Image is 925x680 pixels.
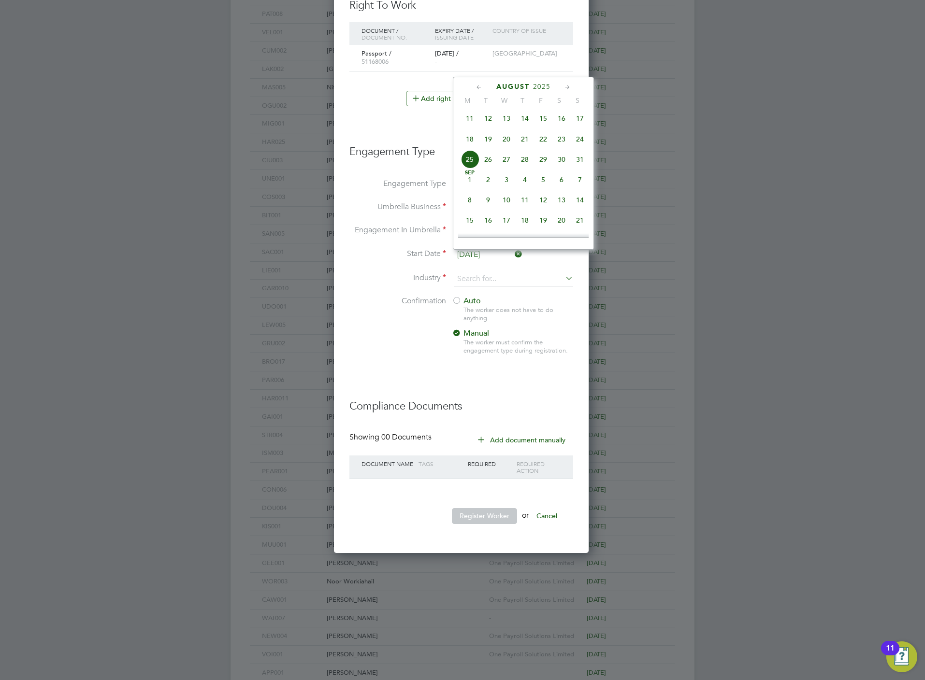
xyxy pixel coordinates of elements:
[516,170,534,189] span: 4
[571,191,589,209] span: 14
[361,57,389,66] span: 51168006
[571,109,589,127] span: 17
[359,455,416,472] div: Document Name
[534,130,552,148] span: 22
[452,328,489,338] span: Manual
[349,432,434,442] div: Showing
[479,232,497,250] span: 23
[534,232,552,250] span: 26
[463,306,573,323] div: The worker does not have to do anything.
[465,455,515,472] div: Required
[406,91,517,106] button: Add right to work document
[534,109,552,127] span: 15
[349,296,446,306] label: Confirmation
[471,432,573,448] button: Add document manually
[461,109,479,127] span: 11
[490,22,564,39] div: Country of issue
[349,202,446,212] label: Umbrella Business
[463,339,573,355] div: The worker must confirm the engagement type during registration.
[461,170,479,189] span: 1
[516,232,534,250] span: 25
[534,150,552,169] span: 29
[497,130,516,148] span: 20
[552,130,571,148] span: 23
[454,272,573,286] input: Search for...
[461,170,479,175] span: Sep
[349,249,446,259] label: Start Date
[495,96,513,105] span: W
[571,130,589,148] span: 24
[497,170,516,189] span: 3
[552,150,571,169] span: 30
[534,170,552,189] span: 5
[349,508,573,533] li: or
[550,96,568,105] span: S
[516,109,534,127] span: 14
[568,96,587,105] span: S
[359,45,433,71] div: Passport /
[516,150,534,169] span: 28
[381,432,432,442] span: 00 Documents
[533,83,550,91] span: 2025
[571,170,589,189] span: 7
[461,150,479,169] span: 25
[452,296,481,306] span: Auto
[461,232,479,250] span: 22
[534,191,552,209] span: 12
[416,455,465,472] div: Tags
[477,96,495,105] span: T
[552,191,571,209] span: 13
[497,211,516,229] span: 17
[496,83,530,91] span: August
[435,33,474,41] span: Issuing Date
[359,22,433,45] div: Document /
[461,211,479,229] span: 15
[571,150,589,169] span: 31
[349,225,446,235] label: Engagement In Umbrella
[479,109,497,127] span: 12
[479,191,497,209] span: 9
[479,150,497,169] span: 26
[497,109,516,127] span: 13
[552,232,571,250] span: 27
[490,45,547,63] div: [GEOGRAPHIC_DATA]
[513,96,532,105] span: T
[458,96,477,105] span: M
[433,45,490,71] div: [DATE] /
[452,508,517,524] button: Register Worker
[532,96,550,105] span: F
[479,211,497,229] span: 16
[497,150,516,169] span: 27
[552,211,571,229] span: 20
[479,130,497,148] span: 19
[886,641,917,672] button: Open Resource Center, 11 new notifications
[529,508,565,524] button: Cancel
[571,232,589,250] span: 28
[886,648,895,661] div: 11
[361,33,407,41] span: Document no.
[534,211,552,229] span: 19
[349,179,446,189] label: Engagement Type
[516,191,534,209] span: 11
[497,232,516,250] span: 24
[435,57,437,66] span: -
[516,211,534,229] span: 18
[461,130,479,148] span: 18
[349,390,573,413] h3: Compliance Documents
[349,273,446,283] label: Industry
[349,135,573,159] h3: Engagement Type
[497,191,516,209] span: 10
[552,109,571,127] span: 16
[514,455,564,479] div: Required Action
[461,191,479,209] span: 8
[433,22,490,45] div: Expiry Date /
[571,211,589,229] span: 21
[479,170,497,189] span: 2
[516,130,534,148] span: 21
[552,170,571,189] span: 6
[454,248,522,262] input: Select one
